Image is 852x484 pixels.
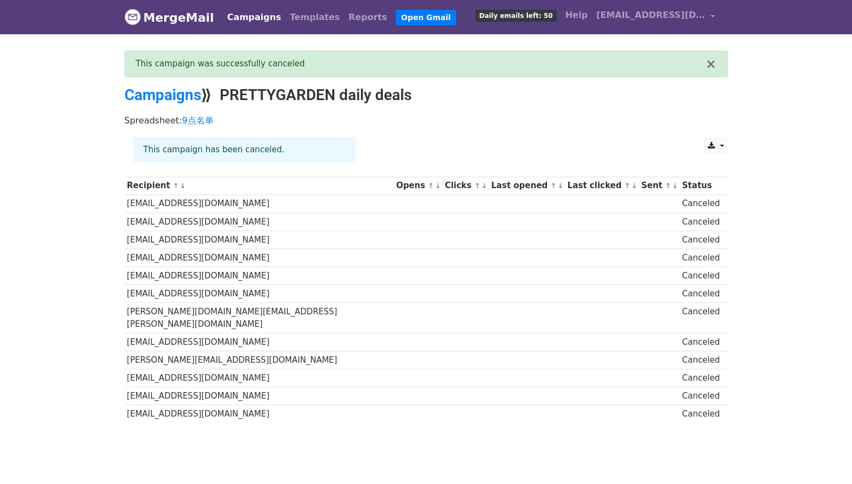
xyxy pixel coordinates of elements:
a: ↓ [557,182,563,190]
td: [EMAIL_ADDRESS][DOMAIN_NAME] [125,231,394,249]
td: Canceled [680,231,723,249]
th: Last opened [489,177,565,195]
th: Last clicked [565,177,639,195]
a: ↑ [551,182,557,190]
th: Status [680,177,723,195]
a: ↑ [475,182,481,190]
td: Canceled [680,195,723,213]
td: [EMAIL_ADDRESS][DOMAIN_NAME] [125,387,394,405]
a: ↓ [631,182,637,190]
th: Sent [639,177,680,195]
a: ↓ [481,182,487,190]
td: Canceled [680,285,723,303]
th: Recipient [125,177,394,195]
a: MergeMail [125,6,214,29]
th: Clicks [442,177,488,195]
a: ↓ [435,182,441,190]
td: [EMAIL_ADDRESS][DOMAIN_NAME] [125,249,394,266]
td: [EMAIL_ADDRESS][DOMAIN_NAME] [125,369,394,387]
td: [PERSON_NAME][DOMAIN_NAME][EMAIL_ADDRESS][PERSON_NAME][DOMAIN_NAME] [125,303,394,333]
div: This campaign was successfully canceled [136,58,706,70]
td: [EMAIL_ADDRESS][DOMAIN_NAME] [125,267,394,285]
th: Opens [394,177,443,195]
td: [EMAIL_ADDRESS][DOMAIN_NAME] [125,333,394,351]
td: Canceled [680,333,723,351]
td: Canceled [680,213,723,231]
a: ↑ [173,182,179,190]
td: [PERSON_NAME][EMAIL_ADDRESS][DOMAIN_NAME] [125,351,394,369]
td: Canceled [680,249,723,266]
td: [EMAIL_ADDRESS][DOMAIN_NAME] [125,285,394,303]
td: Canceled [680,351,723,369]
a: ↓ [180,182,186,190]
button: × [705,58,716,71]
img: MergeMail logo [125,9,141,25]
a: Templates [285,7,344,28]
a: Reports [344,7,391,28]
td: Canceled [680,369,723,387]
a: Campaigns [125,86,201,104]
p: Spreadsheet: [125,115,728,126]
td: Canceled [680,405,723,423]
a: Open Gmail [396,10,456,26]
a: ↓ [672,182,678,190]
td: Canceled [680,387,723,405]
span: Daily emails left: 50 [475,10,556,22]
td: [EMAIL_ADDRESS][DOMAIN_NAME] [125,195,394,213]
a: 9点名单 [182,115,214,126]
a: [EMAIL_ADDRESS][DOMAIN_NAME] [592,4,719,30]
div: This campaign has been canceled. [133,137,356,163]
a: ↑ [428,182,434,190]
a: ↑ [624,182,630,190]
a: Campaigns [223,7,285,28]
td: [EMAIL_ADDRESS][DOMAIN_NAME] [125,405,394,423]
h2: ⟫ PRETTYGARDEN daily deals [125,86,728,104]
td: Canceled [680,303,723,333]
a: ↑ [666,182,671,190]
span: [EMAIL_ADDRESS][DOMAIN_NAME] [596,9,705,22]
td: Canceled [680,267,723,285]
td: [EMAIL_ADDRESS][DOMAIN_NAME] [125,213,394,231]
a: Daily emails left: 50 [471,4,561,26]
a: Help [561,4,592,26]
